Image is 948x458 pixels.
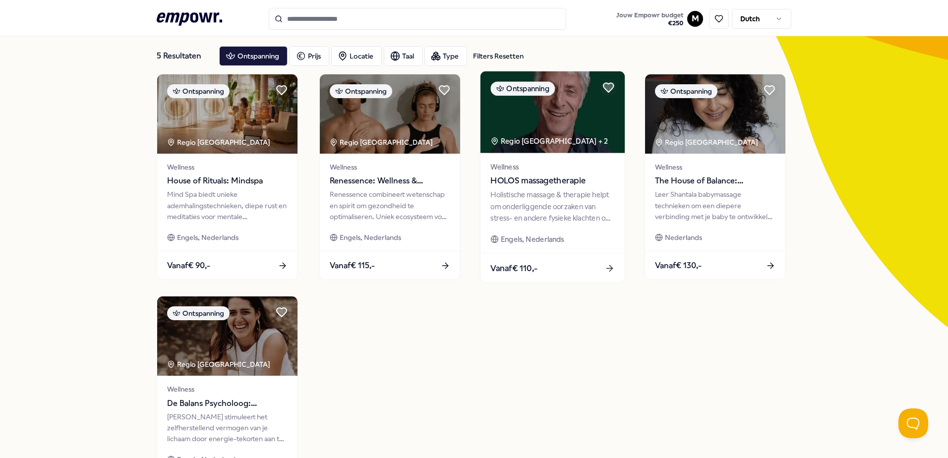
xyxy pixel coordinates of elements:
[269,8,566,30] input: Search for products, categories or subcategories
[290,46,329,66] button: Prijs
[480,71,626,284] a: package imageOntspanningRegio [GEOGRAPHIC_DATA] + 2WellnessHOLOS massagetherapieHolistische massa...
[319,74,461,280] a: package imageOntspanningRegio [GEOGRAPHIC_DATA] WellnessRenessence: Wellness & MindfulnessRenesse...
[665,232,702,243] span: Nederlands
[384,46,422,66] button: Taal
[655,189,775,222] div: Leer Shantala babymassage technieken om een diepere verbinding met je baby te ontwikkelen en hun ...
[167,259,210,272] span: Vanaf € 90,-
[167,384,288,395] span: Wellness
[655,137,760,148] div: Regio [GEOGRAPHIC_DATA]
[490,135,608,147] div: Regio [GEOGRAPHIC_DATA] + 2
[157,74,297,154] img: package image
[645,74,785,154] img: package image
[330,137,434,148] div: Regio [GEOGRAPHIC_DATA]
[687,11,703,27] button: M
[614,9,685,29] button: Jouw Empowr budget€250
[424,46,467,66] button: Type
[616,19,683,27] span: € 250
[480,71,625,153] img: package image
[167,411,288,445] div: [PERSON_NAME] stimuleert het zelfherstellend vermogen van je lichaam door energie-tekorten aan te...
[655,174,775,187] span: The House of Balance: Babymassage aan huis
[167,84,230,98] div: Ontspanning
[157,46,211,66] div: 5 Resultaten
[167,162,288,172] span: Wellness
[655,84,717,98] div: Ontspanning
[655,162,775,172] span: Wellness
[330,84,392,98] div: Ontspanning
[167,306,230,320] div: Ontspanning
[490,81,555,96] div: Ontspanning
[167,137,272,148] div: Regio [GEOGRAPHIC_DATA]
[219,46,288,66] button: Ontspanning
[331,46,382,66] button: Locatie
[490,174,614,187] span: HOLOS massagetherapie
[167,397,288,410] span: De Balans Psycholoog: [PERSON_NAME]
[157,74,298,280] a: package imageOntspanningRegio [GEOGRAPHIC_DATA] WellnessHouse of Rituals: MindspaMind Spa biedt u...
[167,359,272,370] div: Regio [GEOGRAPHIC_DATA]
[655,259,702,272] span: Vanaf € 130,-
[330,174,450,187] span: Renessence: Wellness & Mindfulness
[167,174,288,187] span: House of Rituals: Mindspa
[167,189,288,222] div: Mind Spa biedt unieke ademhalingstechnieken, diepe rust en meditaties voor mentale stressverlicht...
[177,232,238,243] span: Engels, Nederlands
[645,74,786,280] a: package imageOntspanningRegio [GEOGRAPHIC_DATA] WellnessThe House of Balance: Babymassage aan hui...
[612,8,687,29] a: Jouw Empowr budget€250
[340,232,401,243] span: Engels, Nederlands
[157,296,297,376] img: package image
[898,408,928,438] iframe: Help Scout Beacon - Open
[490,161,614,172] span: Wellness
[330,259,375,272] span: Vanaf € 115,-
[330,162,450,172] span: Wellness
[320,74,460,154] img: package image
[501,233,564,245] span: Engels, Nederlands
[490,189,614,224] div: Holistische massage & therapie helpt om onderliggende oorzaken van stress- en andere fysieke klac...
[490,262,537,275] span: Vanaf € 110,-
[473,51,524,61] div: Filters Resetten
[330,189,450,222] div: Renessence combineert wetenschap en spirit om gezondheid te optimaliseren. Uniek ecosysteem voor ...
[616,11,683,19] span: Jouw Empowr budget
